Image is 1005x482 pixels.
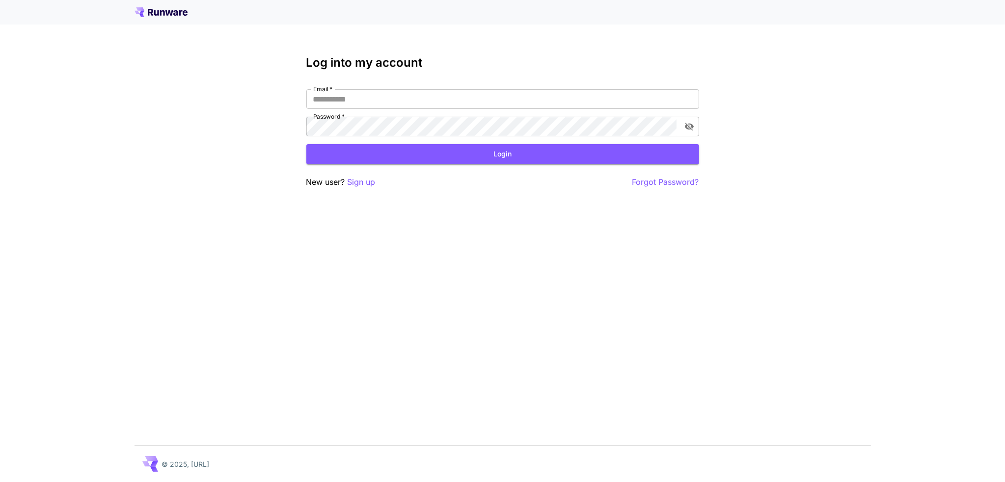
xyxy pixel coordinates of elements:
h3: Log into my account [306,56,699,70]
button: toggle password visibility [680,118,698,135]
label: Password [313,112,345,121]
button: Forgot Password? [632,176,699,188]
button: Login [306,144,699,164]
label: Email [313,85,332,93]
p: New user? [306,176,376,188]
p: © 2025, [URL] [162,459,210,469]
button: Sign up [348,176,376,188]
